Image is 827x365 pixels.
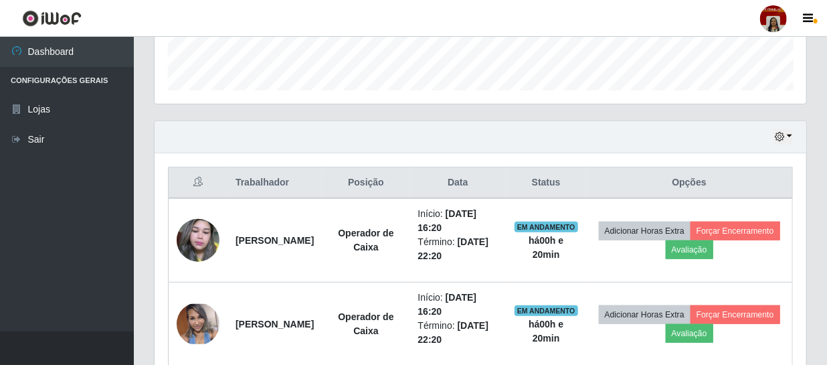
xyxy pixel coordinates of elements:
[599,305,691,324] button: Adicionar Horas Extra
[418,291,498,319] li: Início:
[22,10,82,27] img: CoreUI Logo
[227,167,322,199] th: Trabalhador
[418,208,477,233] time: [DATE] 16:20
[236,319,314,330] strong: [PERSON_NAME]
[338,228,393,252] strong: Operador de Caixa
[506,167,586,199] th: Status
[236,235,314,246] strong: [PERSON_NAME]
[338,311,393,336] strong: Operador de Caixa
[177,304,219,344] img: 1667262197965.jpeg
[691,222,780,240] button: Forçar Encerramento
[529,319,563,344] strong: há 00 h e 20 min
[418,292,477,317] time: [DATE] 16:20
[586,167,792,199] th: Opções
[599,222,691,240] button: Adicionar Horas Extra
[515,305,578,316] span: EM ANDAMENTO
[418,235,498,263] li: Término:
[666,240,713,259] button: Avaliação
[322,167,409,199] th: Posição
[666,324,713,343] button: Avaliação
[418,207,498,235] li: Início:
[691,305,780,324] button: Forçar Encerramento
[410,167,507,199] th: Data
[418,319,498,347] li: Término:
[515,222,578,232] span: EM ANDAMENTO
[529,235,563,260] strong: há 00 h e 20 min
[177,212,219,269] img: 1634907805222.jpeg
